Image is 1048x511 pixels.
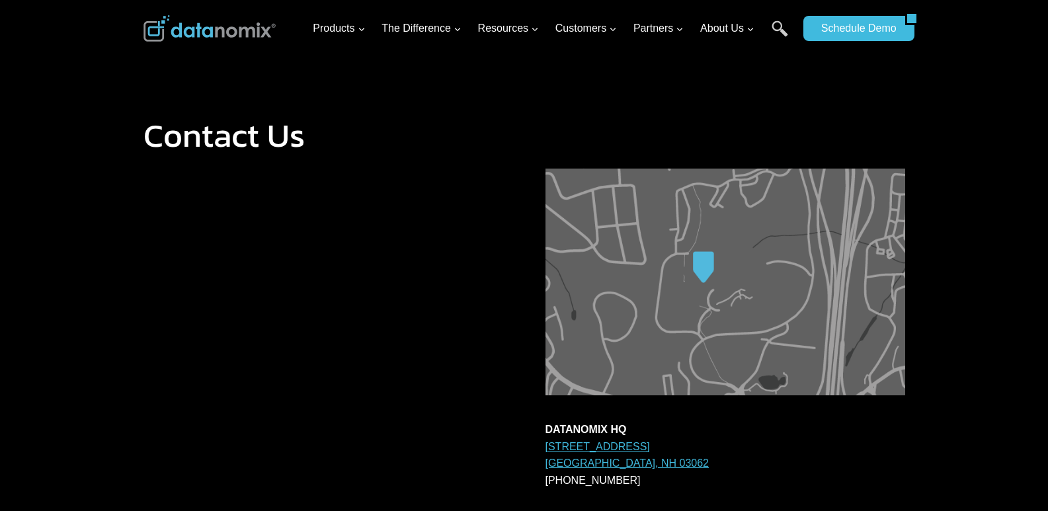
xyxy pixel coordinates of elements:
[143,15,276,42] img: Datanomix
[313,20,365,37] span: Products
[545,424,627,435] strong: DATANOMIX HQ
[700,20,754,37] span: About Us
[772,20,788,50] a: Search
[545,441,709,469] a: [STREET_ADDRESS][GEOGRAPHIC_DATA], NH 03062
[478,20,539,37] span: Resources
[555,20,617,37] span: Customers
[307,7,797,50] nav: Primary Navigation
[143,119,905,152] h1: Contact Us
[545,421,905,489] p: [PHONE_NUMBER]
[803,16,905,41] a: Schedule Demo
[633,20,684,37] span: Partners
[382,20,462,37] span: The Difference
